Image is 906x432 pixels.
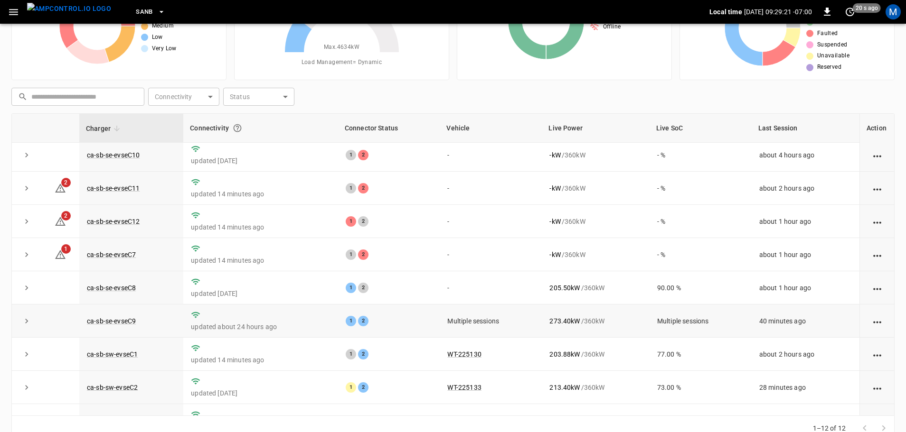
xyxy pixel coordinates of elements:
[549,316,580,326] p: 273.40 kW
[55,217,66,225] a: 2
[152,33,163,42] span: Low
[191,189,330,199] p: updated 14 minutes ago
[87,151,140,159] a: ca-sb-se-evseC10
[358,150,368,160] div: 2
[650,172,752,205] td: - %
[752,304,859,338] td: 40 minutes ago
[338,114,440,143] th: Connector Status
[136,7,153,18] span: SanB
[19,148,34,162] button: expand row
[87,284,136,292] a: ca-sb-se-evseC8
[549,217,642,226] div: / 360 kW
[19,314,34,328] button: expand row
[358,283,368,293] div: 2
[871,383,883,392] div: action cell options
[87,218,140,225] a: ca-sb-se-evseC12
[19,380,34,395] button: expand row
[358,349,368,359] div: 2
[752,271,859,304] td: about 1 hour ago
[19,347,34,361] button: expand row
[87,184,140,192] a: ca-sb-se-evseC11
[358,249,368,260] div: 2
[817,51,849,61] span: Unavailable
[440,138,542,172] td: -
[191,289,330,298] p: updated [DATE]
[752,238,859,271] td: about 1 hour ago
[447,384,481,391] a: WT-225133
[549,184,560,193] p: - kW
[549,150,642,160] div: / 360 kW
[871,184,883,193] div: action cell options
[871,316,883,326] div: action cell options
[871,217,883,226] div: action cell options
[191,388,330,398] p: updated [DATE]
[447,350,481,358] a: WT-225130
[752,138,859,172] td: about 4 hours ago
[191,222,330,232] p: updated 14 minutes ago
[191,322,330,331] p: updated about 24 hours ago
[549,150,560,160] p: - kW
[650,205,752,238] td: - %
[744,7,812,17] p: [DATE] 09:29:21 -07:00
[817,29,838,38] span: Faulted
[549,184,642,193] div: / 360 kW
[346,150,356,160] div: 1
[19,414,34,428] button: expand row
[650,304,752,338] td: Multiple sessions
[190,119,331,137] div: Connectivity
[346,249,356,260] div: 1
[549,283,580,293] p: 205.50 kW
[440,205,542,238] td: -
[549,250,560,259] p: - kW
[152,44,177,54] span: Very Low
[871,150,883,160] div: action cell options
[61,244,71,254] span: 1
[19,181,34,195] button: expand row
[440,172,542,205] td: -
[346,183,356,193] div: 1
[87,251,136,258] a: ca-sb-se-evseC7
[603,22,621,32] span: Offline
[650,238,752,271] td: - %
[752,205,859,238] td: about 1 hour ago
[358,216,368,227] div: 2
[542,114,650,143] th: Live Power
[87,384,138,391] a: ca-sb-sw-evseC2
[191,256,330,265] p: updated 14 minutes ago
[346,382,356,393] div: 1
[752,371,859,404] td: 28 minutes ago
[358,382,368,393] div: 2
[191,355,330,365] p: updated 14 minutes ago
[871,283,883,293] div: action cell options
[549,349,642,359] div: / 360 kW
[346,283,356,293] div: 1
[191,156,330,165] p: updated [DATE]
[440,114,542,143] th: Vehicle
[346,349,356,359] div: 1
[549,383,642,392] div: / 360 kW
[27,3,111,15] img: ampcontrol.io logo
[19,248,34,262] button: expand row
[859,114,894,143] th: Action
[650,138,752,172] td: - %
[61,178,71,187] span: 2
[440,238,542,271] td: -
[871,250,883,259] div: action cell options
[61,211,71,221] span: 2
[549,383,580,392] p: 213.40 kW
[650,114,752,143] th: Live SoC
[853,3,881,13] span: 20 s ago
[817,63,841,72] span: Reserved
[346,216,356,227] div: 1
[549,316,642,326] div: / 360 kW
[752,114,859,143] th: Last Session
[86,123,123,134] span: Charger
[650,271,752,304] td: 90.00 %
[19,214,34,229] button: expand row
[132,3,169,21] button: SanB
[549,349,580,359] p: 203.88 kW
[229,119,246,137] button: Connection between the charger and our software.
[324,43,359,52] span: Max. 4634 kW
[55,184,66,191] a: 2
[302,58,382,67] span: Load Management = Dynamic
